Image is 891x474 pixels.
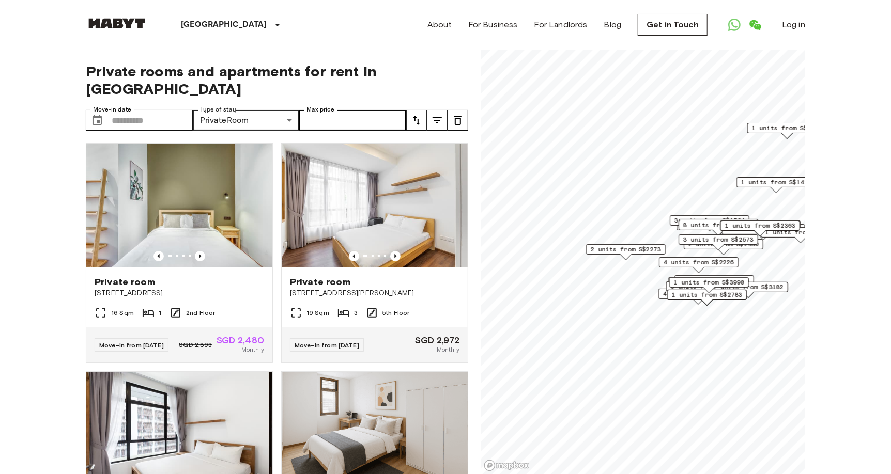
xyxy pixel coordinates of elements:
a: Get in Touch [638,14,708,36]
a: Mapbox logo [484,460,529,471]
span: 2nd Floor [186,308,215,318]
div: Map marker [670,215,749,231]
div: Map marker [709,282,788,298]
img: Marketing picture of unit SG-01-003-008-01 [282,144,468,267]
span: Monthly [241,345,264,354]
span: 1 units from S$3182 [713,282,784,292]
span: 8 units from S$2348 [683,220,754,230]
button: tune [448,110,468,131]
div: Map marker [659,257,739,273]
img: Marketing picture of unit SG-01-021-008-01 [86,144,272,267]
span: 2 units from S$3024 [683,219,754,229]
a: Marketing picture of unit SG-01-003-008-01Previous imagePrevious imagePrivate room[STREET_ADDRESS... [281,143,468,363]
label: Move-in date [93,105,131,114]
a: Open WeChat [745,14,765,35]
span: 1 units from S$1418 [741,178,811,187]
span: 3 units from S$2573 [683,235,754,244]
div: Map marker [679,219,758,235]
div: Map marker [761,227,840,243]
button: Previous image [195,251,205,261]
span: 1 [159,308,161,318]
span: 3 units from S$1764 [674,216,745,225]
div: Map marker [677,220,760,236]
span: Move-in from [DATE] [295,341,359,349]
div: PrivateRoom [193,110,300,131]
button: tune [427,110,448,131]
span: SGD 2,972 [416,336,459,345]
span: 19 Sqm [306,308,329,318]
span: SGD 2,893 [179,340,212,350]
a: For Business [468,19,518,31]
span: 2 units from S$2273 [591,245,661,254]
div: Map marker [720,220,800,236]
a: For Landlords [534,19,588,31]
span: 4 units from S$2226 [664,258,734,267]
div: Map marker [668,277,748,293]
div: Map marker [736,177,816,193]
label: Max price [306,105,334,114]
div: Map marker [684,239,763,255]
div: Map marker [679,220,758,236]
span: 5th Floor [382,308,409,318]
div: Map marker [721,220,801,236]
span: 1 units from S$2783 [672,290,742,299]
a: Log in [782,19,805,31]
div: Map marker [666,281,746,297]
div: Map marker [658,289,738,305]
span: 3 [354,308,358,318]
span: Move-in from [DATE] [99,341,164,349]
span: 2 units from S$2480 [688,240,759,249]
div: Map marker [669,277,749,293]
span: 1 units from S$2757 [765,228,836,237]
span: Private room [95,276,155,288]
span: 1 units from S$2363 [725,221,795,230]
span: Private rooms and apartments for rent in [GEOGRAPHIC_DATA] [86,62,468,98]
span: SGD 2,480 [217,336,264,345]
a: About [427,19,452,31]
span: [STREET_ADDRESS][PERSON_NAME] [290,288,459,298]
span: 2 units from S$1838 [679,276,749,285]
a: Open WhatsApp [724,14,745,35]
span: 1 units from S$3990 [674,278,744,287]
button: Previous image [390,251,401,261]
a: Blog [604,19,622,31]
img: Habyt [86,18,148,28]
span: Private room [290,276,350,288]
button: Previous image [153,251,164,261]
a: Marketing picture of unit SG-01-021-008-01Previous imagePrevious imagePrivate room[STREET_ADDRESS... [86,143,273,363]
div: Map marker [721,224,805,240]
label: Type of stay [200,105,236,114]
div: Map marker [674,275,754,291]
span: Monthly [437,345,459,354]
div: Map marker [679,234,758,250]
div: Map marker [586,244,666,260]
div: Map marker [667,290,747,306]
span: 4 units from S$1680 [663,289,733,298]
button: Choose date [87,110,107,131]
p: [GEOGRAPHIC_DATA] [181,19,267,31]
button: Previous image [349,251,359,261]
span: 16 Sqm [111,308,134,318]
span: [STREET_ADDRESS] [95,288,264,298]
div: Map marker [747,123,827,139]
span: 1 units from S$1928 [752,123,822,133]
button: tune [406,110,427,131]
